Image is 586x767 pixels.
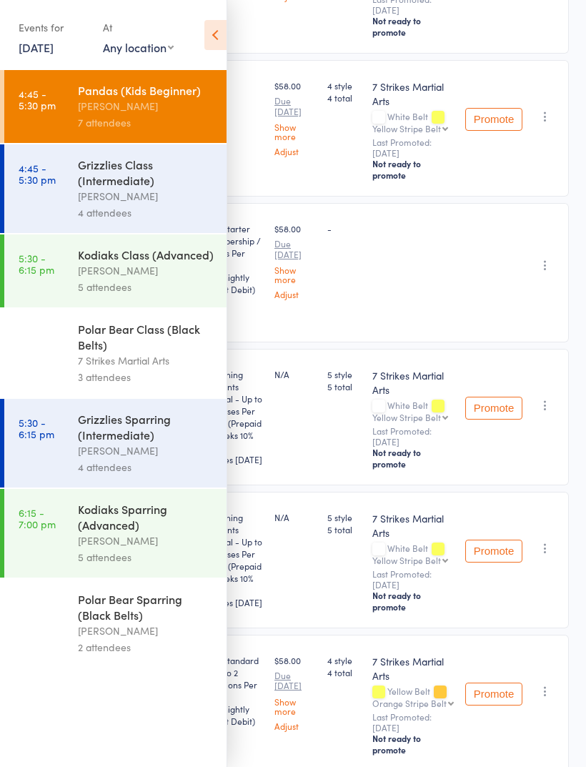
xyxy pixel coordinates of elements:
[274,721,316,731] a: Adjust
[4,70,227,143] a: 4:45 -5:30 pmPandas (Kids Beginner)[PERSON_NAME]7 attendees
[19,327,54,350] time: 5:30 - 6:15 pm
[274,654,316,731] div: $58.00
[274,670,316,691] small: Due [DATE]
[372,590,454,613] div: Not ready to promote
[372,698,447,708] div: Orange Stripe Belt
[204,654,263,727] div: Kids Standard / Up to 2 Locations Per Week (Fortnightly Direct Debit)
[465,540,522,563] button: Promote
[78,369,214,385] div: 3 attendees
[274,96,316,117] small: Due [DATE]
[78,247,214,262] div: Kodiaks Class (Advanced)
[372,447,454,470] div: Not ready to promote
[78,82,214,98] div: Pandas (Kids Beginner)
[78,459,214,475] div: 4 attendees
[274,697,316,716] a: Show more
[204,368,263,465] div: Returning Students Special - Up to 2 Classes Per Week (Prepaid 12 weeks 10% off)
[204,222,263,295] div: Kids Starter Membership / 1 Class Per Week (Fortnightly Direct Debit)
[78,591,214,623] div: Polar Bear Sparring (Black Belts)
[274,265,316,284] a: Show more
[19,597,56,620] time: 6:15 - 7:00 pm
[204,511,263,608] div: Returning Students Special - Up to 2 Classes Per Week (Prepaid 12 weeks 10% off)
[19,162,56,185] time: 4:45 - 5:30 pm
[327,523,361,535] span: 5 total
[372,368,454,397] div: 7 Strikes Martial Arts
[4,234,227,307] a: 5:30 -6:15 pmKodiaks Class (Advanced)[PERSON_NAME]5 attendees
[4,579,227,668] a: 6:15 -7:00 pmPolar Bear Sparring (Black Belts)[PERSON_NAME]2 attendees
[78,114,214,131] div: 7 attendees
[372,412,441,422] div: Yellow Stripe Belt
[327,511,361,523] span: 5 style
[372,426,454,447] small: Last Promoted: [DATE]
[103,39,174,55] div: Any location
[78,623,214,639] div: [PERSON_NAME]
[78,501,214,533] div: Kodiaks Sparring (Advanced)
[327,79,361,91] span: 4 style
[78,352,214,369] div: 7 Strikes Martial Arts
[465,108,522,131] button: Promote
[4,309,227,397] a: 5:30 -6:15 pmPolar Bear Class (Black Belts)7 Strikes Martial Arts3 attendees
[78,157,214,188] div: Grizzlies Class (Intermediate)
[372,124,441,133] div: Yellow Stripe Belt
[372,15,454,38] div: Not ready to promote
[274,79,316,156] div: $58.00
[78,188,214,204] div: [PERSON_NAME]
[78,639,214,655] div: 2 attendees
[372,712,454,733] small: Last Promoted: [DATE]
[78,279,214,295] div: 5 attendees
[274,511,316,523] div: N/A
[274,122,316,141] a: Show more
[372,686,454,708] div: Yellow Belt
[274,222,316,299] div: $58.00
[78,533,214,549] div: [PERSON_NAME]
[78,204,214,221] div: 4 attendees
[4,489,227,578] a: 6:15 -7:00 pmKodiaks Sparring (Advanced)[PERSON_NAME]5 attendees
[372,112,454,133] div: White Belt
[372,555,441,565] div: Yellow Stripe Belt
[327,380,361,392] span: 5 total
[274,368,316,380] div: N/A
[19,252,54,275] time: 5:30 - 6:15 pm
[327,368,361,380] span: 5 style
[78,411,214,442] div: Grizzlies Sparring (Intermediate)
[78,98,214,114] div: [PERSON_NAME]
[372,511,454,540] div: 7 Strikes Martial Arts
[78,321,214,352] div: Polar Bear Class (Black Belts)
[465,683,522,706] button: Promote
[372,654,454,683] div: 7 Strikes Martial Arts
[4,144,227,233] a: 4:45 -5:30 pmGrizzlies Class (Intermediate)[PERSON_NAME]4 attendees
[465,397,522,420] button: Promote
[19,417,54,440] time: 5:30 - 6:15 pm
[204,453,263,465] div: Expires [DATE]
[19,88,56,111] time: 4:45 - 5:30 pm
[103,16,174,39] div: At
[372,158,454,181] div: Not ready to promote
[78,549,214,565] div: 5 attendees
[372,543,454,565] div: White Belt
[327,666,361,678] span: 4 total
[274,290,316,299] a: Adjust
[327,91,361,104] span: 4 total
[372,733,454,756] div: Not ready to promote
[78,442,214,459] div: [PERSON_NAME]
[19,507,56,530] time: 6:15 - 7:00 pm
[19,39,54,55] a: [DATE]
[372,400,454,422] div: White Belt
[372,137,454,158] small: Last Promoted: [DATE]
[372,79,454,108] div: 7 Strikes Martial Arts
[274,239,316,259] small: Due [DATE]
[204,596,263,608] div: Expires [DATE]
[327,222,361,234] div: -
[327,654,361,666] span: 4 style
[4,399,227,488] a: 5:30 -6:15 pmGrizzlies Sparring (Intermediate)[PERSON_NAME]4 attendees
[78,262,214,279] div: [PERSON_NAME]
[274,147,316,156] a: Adjust
[372,569,454,590] small: Last Promoted: [DATE]
[19,16,89,39] div: Events for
